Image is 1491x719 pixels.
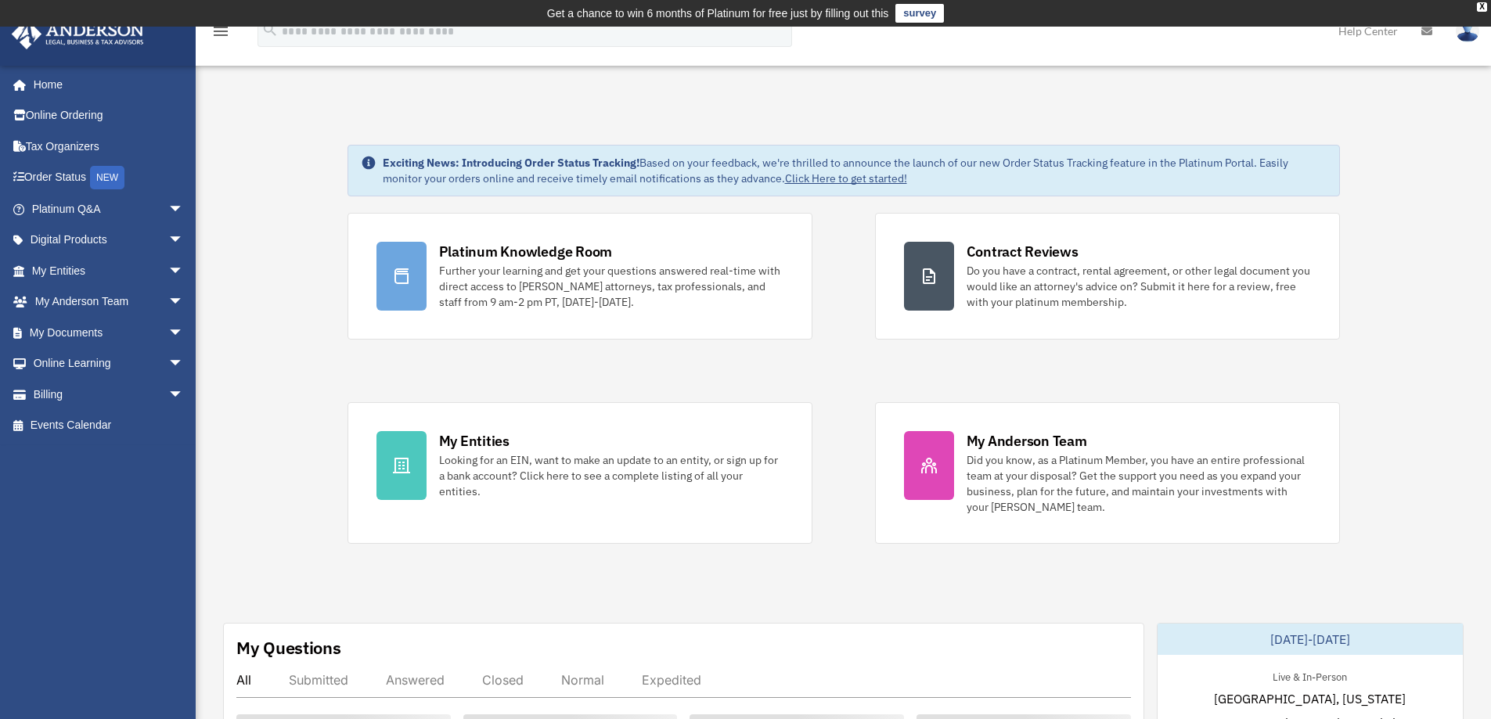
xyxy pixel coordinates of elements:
[561,672,604,688] div: Normal
[11,410,207,441] a: Events Calendar
[168,317,200,349] span: arrow_drop_down
[1477,2,1487,12] div: close
[211,27,230,41] a: menu
[211,22,230,41] i: menu
[11,379,207,410] a: Billingarrow_drop_down
[875,402,1340,544] a: My Anderson Team Did you know, as a Platinum Member, you have an entire professional team at your...
[895,4,944,23] a: survey
[11,100,207,131] a: Online Ordering
[168,379,200,411] span: arrow_drop_down
[236,672,251,688] div: All
[383,155,1327,186] div: Based on your feedback, we're thrilled to announce the launch of our new Order Status Tracking fe...
[386,672,445,688] div: Answered
[967,242,1079,261] div: Contract Reviews
[967,431,1087,451] div: My Anderson Team
[7,19,149,49] img: Anderson Advisors Platinum Portal
[383,156,639,170] strong: Exciting News: Introducing Order Status Tracking!
[168,255,200,287] span: arrow_drop_down
[168,348,200,380] span: arrow_drop_down
[11,162,207,194] a: Order StatusNEW
[439,242,613,261] div: Platinum Knowledge Room
[11,317,207,348] a: My Documentsarrow_drop_down
[642,672,701,688] div: Expedited
[967,263,1311,310] div: Do you have a contract, rental agreement, or other legal document you would like an attorney's ad...
[168,286,200,318] span: arrow_drop_down
[90,166,124,189] div: NEW
[348,213,812,340] a: Platinum Knowledge Room Further your learning and get your questions answered real-time with dire...
[11,286,207,318] a: My Anderson Teamarrow_drop_down
[11,348,207,379] a: Online Learningarrow_drop_down
[439,431,510,451] div: My Entities
[875,213,1340,340] a: Contract Reviews Do you have a contract, rental agreement, or other legal document you would like...
[1260,667,1360,684] div: Live & In-Person
[11,193,207,225] a: Platinum Q&Aarrow_drop_down
[482,672,524,688] div: Closed
[547,4,889,23] div: Get a chance to win 6 months of Platinum for free just by filling out this
[168,193,200,225] span: arrow_drop_down
[11,255,207,286] a: My Entitiesarrow_drop_down
[236,636,341,660] div: My Questions
[1158,624,1463,655] div: [DATE]-[DATE]
[11,131,207,162] a: Tax Organizers
[289,672,348,688] div: Submitted
[967,452,1311,515] div: Did you know, as a Platinum Member, you have an entire professional team at your disposal? Get th...
[1214,689,1406,708] span: [GEOGRAPHIC_DATA], [US_STATE]
[785,171,907,185] a: Click Here to get started!
[11,69,200,100] a: Home
[1456,20,1479,42] img: User Pic
[348,402,812,544] a: My Entities Looking for an EIN, want to make an update to an entity, or sign up for a bank accoun...
[168,225,200,257] span: arrow_drop_down
[439,263,783,310] div: Further your learning and get your questions answered real-time with direct access to [PERSON_NAM...
[261,21,279,38] i: search
[11,225,207,256] a: Digital Productsarrow_drop_down
[439,452,783,499] div: Looking for an EIN, want to make an update to an entity, or sign up for a bank account? Click her...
